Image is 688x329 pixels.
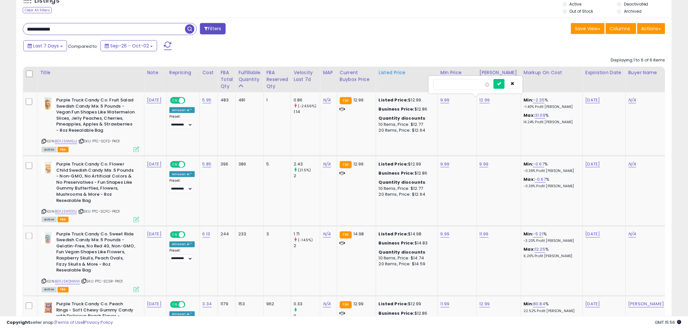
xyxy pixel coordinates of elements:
[524,97,534,103] b: Min:
[379,170,433,176] div: $12.86
[294,173,320,179] div: 2
[524,69,580,76] div: Markup on Cost
[266,69,288,90] div: FBA Reserved Qty
[23,7,52,13] div: Clear All Filters
[323,161,331,167] a: N/A
[524,161,534,167] b: Min:
[441,69,474,76] div: Min Price
[626,67,669,92] th: CSV column name: cust_attr_4_Buyer Name
[379,106,415,112] b: Business Price:
[340,97,352,104] small: FBA
[524,309,578,314] p: 22.52% Profit [PERSON_NAME]
[56,319,83,325] a: Terms of Use
[533,97,545,103] a: -2.35
[56,97,135,135] b: Purple Truck Candy Co. Fruit Salad Swedish Candy Mix .5 Pounds - Vegan Fun Shapes Like Watermelon...
[203,97,212,103] a: 5.95
[147,97,162,103] a: [DATE]
[84,319,113,325] a: Privacy Policy
[379,127,433,133] div: 20 Items, Price: $12.64
[535,246,545,253] a: 12.25
[524,231,534,237] b: Min:
[184,302,195,308] span: OFF
[340,231,352,239] small: FBA
[379,115,433,121] div: :
[169,114,195,129] div: Preset:
[220,161,231,167] div: 396
[624,1,648,7] label: Deactivated
[266,161,286,167] div: 5
[533,231,543,238] a: -5.21
[55,209,77,214] a: B0FJSNTGDJ
[56,161,135,205] b: Purple Truck Candy Co. Flower Child Swedish Candy Mix .5 Pounds - Non-GMO, No Artificial Colors &...
[100,40,157,51] button: Sep-26 - Oct-02
[571,23,605,34] button: Save View
[353,231,364,237] span: 14.98
[298,167,311,173] small: (21.5%)
[55,138,77,144] a: B0FJSNM5JJ
[583,67,626,92] th: CSV column name: cust_attr_2_Expiration Date
[379,69,435,76] div: Listed Price
[611,57,665,63] div: Displaying 1 to 6 of 6 items
[294,301,320,307] div: 0.33
[294,231,320,237] div: 1.71
[169,178,195,193] div: Preset:
[524,169,578,173] p: -0.39% Profit [PERSON_NAME]
[379,231,433,237] div: $14.98
[637,23,665,34] button: Actions
[7,320,113,326] div: seller snap | |
[628,231,636,238] a: N/A
[379,249,426,256] b: Quantity discounts
[379,240,415,246] b: Business Price:
[533,301,545,308] a: 80.84
[58,217,69,222] span: FBA
[266,301,286,307] div: 962
[524,161,578,173] div: %
[42,97,139,151] div: ASIN:
[171,98,179,103] span: ON
[379,186,433,191] div: 10 Items, Price: $12.77
[586,161,600,167] a: [DATE]
[294,97,320,103] div: 0.86
[238,97,258,103] div: 481
[524,184,578,189] p: -0.39% Profit [PERSON_NAME]
[524,301,534,307] b: Min:
[323,97,331,103] a: N/A
[203,231,210,238] a: 6.13
[200,23,225,34] button: Filters
[606,23,636,34] button: Columns
[524,176,535,182] b: Max:
[238,69,261,83] div: Fulfillable Quantity
[294,243,320,249] div: 2
[238,161,258,167] div: 386
[220,97,231,103] div: 483
[238,231,258,237] div: 233
[628,97,636,103] a: N/A
[379,122,433,127] div: 10 Items, Price: $12.77
[533,161,544,167] a: -0.67
[379,179,433,185] div: :
[7,319,30,325] strong: Copyright
[535,112,545,119] a: 31.09
[171,162,179,167] span: ON
[266,231,286,237] div: 3
[68,43,98,49] span: Compared to:
[56,231,135,275] b: Purple Truck Candy Co. Sweet Ride Swedish Candy Mix .5 Pounds - Gelatin-Free, No Red 40, Non-GMO,...
[524,97,578,109] div: %
[379,191,433,197] div: 20 Items, Price: $12.64
[628,69,667,76] div: Buyer Name
[169,107,195,113] div: Amazon AI *
[169,249,195,263] div: Preset:
[480,231,489,238] a: 11.99
[480,161,489,167] a: 9.99
[524,105,578,109] p: -1.40% Profit [PERSON_NAME]
[340,161,352,168] small: FBA
[441,231,450,238] a: 9.99
[379,106,433,112] div: $12.86
[33,43,59,49] span: Last 7 Days
[379,97,408,103] b: Listed Price:
[203,301,212,308] a: 3.34
[203,161,212,167] a: 5.85
[524,239,578,243] p: -3.20% Profit [PERSON_NAME]
[323,69,334,76] div: MAP
[379,301,408,307] b: Listed Price:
